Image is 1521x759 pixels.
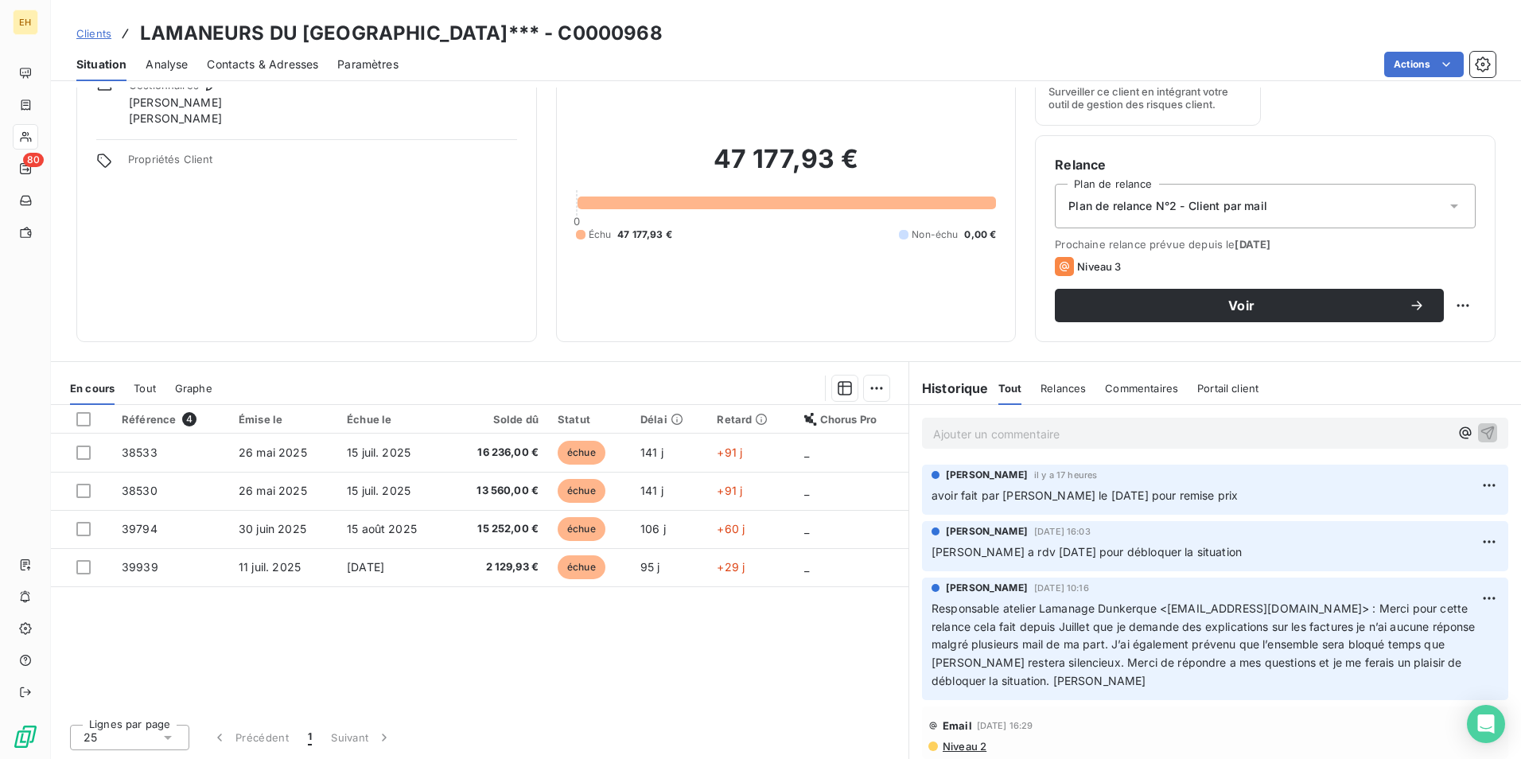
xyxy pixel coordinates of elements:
span: 25 [84,730,97,745]
span: 141 j [640,446,663,459]
span: 47 177,93 € [617,228,672,242]
span: Voir [1074,299,1409,312]
h3: LAMANEURS DU [GEOGRAPHIC_DATA]*** - C0000968 [140,19,663,48]
span: 0,00 € [964,228,996,242]
span: Plan de relance N°2 - Client par mail [1068,198,1267,214]
span: +60 j [717,522,745,535]
div: Échue le [347,413,438,426]
span: 16 236,00 € [457,445,539,461]
span: Niveau 3 [1077,260,1121,273]
div: EH [13,10,38,35]
span: Responsable atelier Lamanage Dunkerque <[EMAIL_ADDRESS][DOMAIN_NAME]> : Merci pour cette relance ... [932,601,1479,688]
span: Niveau 2 [941,740,986,753]
span: [PERSON_NAME] [946,468,1028,482]
div: Émise le [239,413,328,426]
span: Portail client [1197,382,1258,395]
button: Voir [1055,289,1444,322]
span: _ [804,446,809,459]
h2: 47 177,93 € [576,143,997,191]
span: échue [558,555,605,579]
span: 80 [23,153,44,167]
div: Open Intercom Messenger [1467,705,1505,743]
span: [DATE] 16:29 [977,721,1033,730]
span: Relances [1041,382,1086,395]
a: Clients [76,25,111,41]
span: 0 [574,215,580,228]
span: Graphe [175,382,212,395]
span: Paramètres [337,56,399,72]
span: [PERSON_NAME] [946,524,1028,539]
span: _ [804,484,809,497]
span: 39794 [122,522,158,535]
span: Échu [589,228,612,242]
span: [DATE] 10:16 [1034,583,1089,593]
span: 26 mai 2025 [239,446,307,459]
div: Délai [640,413,698,426]
span: 11 juil. 2025 [239,560,301,574]
span: Contacts & Adresses [207,56,318,72]
span: 30 juin 2025 [239,522,306,535]
span: 38530 [122,484,158,497]
span: [DATE] 16:03 [1034,527,1091,536]
span: [PERSON_NAME] [946,581,1028,595]
span: +91 j [717,446,742,459]
span: Tout [134,382,156,395]
span: 38533 [122,446,158,459]
span: +29 j [717,560,745,574]
span: 15 252,00 € [457,521,539,537]
button: Précédent [202,721,298,754]
span: Analyse [146,56,188,72]
span: [DATE] [1235,238,1270,251]
span: il y a 17 heures [1034,470,1097,480]
span: échue [558,517,605,541]
button: Suivant [321,721,402,754]
span: 141 j [640,484,663,497]
span: [PERSON_NAME] a rdv [DATE] pour débloquer la situation [932,545,1242,559]
span: 26 mai 2025 [239,484,307,497]
span: _ [804,522,809,535]
span: échue [558,441,605,465]
span: [PERSON_NAME] [129,95,222,111]
span: 15 juil. 2025 [347,446,410,459]
span: 13 560,00 € [457,483,539,499]
span: 39939 [122,560,158,574]
span: 2 129,93 € [457,559,539,575]
span: Clients [76,27,111,40]
span: Surveiller ce client en intégrant votre outil de gestion des risques client. [1048,85,1247,111]
div: Solde dû [457,413,539,426]
span: 4 [182,412,196,426]
span: [PERSON_NAME] [129,111,222,127]
button: 1 [298,721,321,754]
div: Référence [122,412,220,426]
span: 95 j [640,560,660,574]
span: Email [943,719,972,732]
span: Propriétés Client [128,153,517,175]
span: 15 juil. 2025 [347,484,410,497]
h6: Relance [1055,155,1476,174]
span: 15 août 2025 [347,522,417,535]
span: Situation [76,56,126,72]
img: Logo LeanPay [13,724,38,749]
span: +91 j [717,484,742,497]
span: avoir fait par [PERSON_NAME] le [DATE] pour remise prix [932,488,1238,502]
h6: Historique [909,379,989,398]
div: Statut [558,413,621,426]
button: Actions [1384,52,1464,77]
span: Commentaires [1105,382,1178,395]
span: _ [804,560,809,574]
span: Non-échu [912,228,958,242]
span: [DATE] [347,560,384,574]
span: Tout [998,382,1022,395]
div: Chorus Pro [804,413,899,426]
span: En cours [70,382,115,395]
div: Retard [717,413,784,426]
span: Prochaine relance prévue depuis le [1055,238,1476,251]
span: échue [558,479,605,503]
span: 1 [308,730,312,745]
span: 106 j [640,522,666,535]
